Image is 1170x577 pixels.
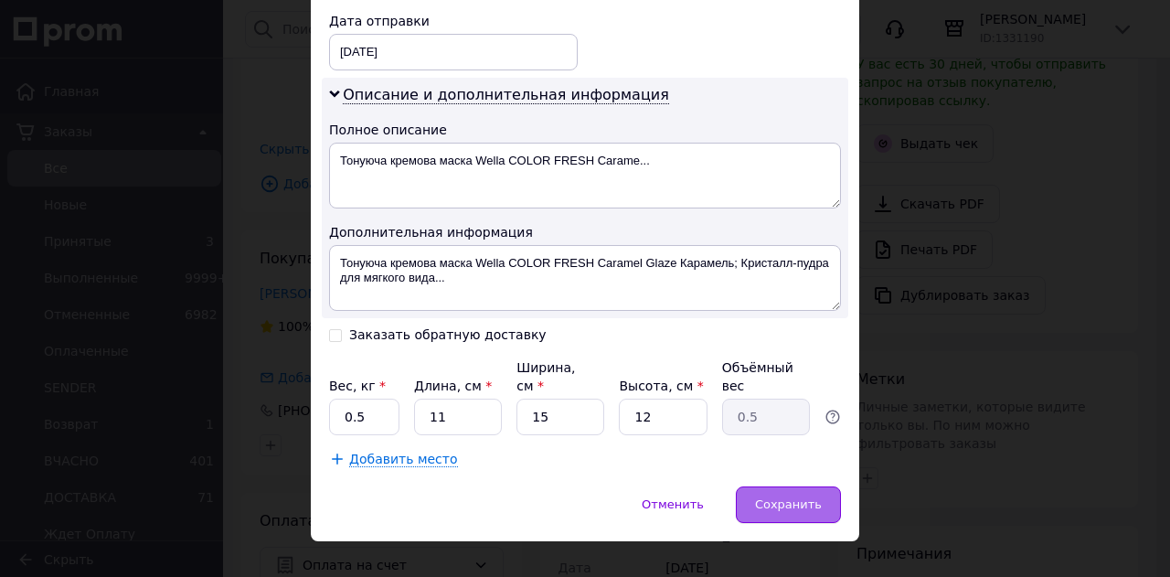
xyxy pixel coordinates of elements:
[642,497,704,511] span: Отменить
[722,358,810,395] div: Объёмный вес
[349,327,547,343] div: Заказать обратную доставку
[329,143,841,208] textarea: Тонуюча кремова маска Wella COLOR FRESH Carame...
[619,379,703,393] label: Высота, см
[516,360,575,393] label: Ширина, см
[329,121,841,139] div: Полное описание
[329,245,841,311] textarea: Тонуюча кремова маска Wella COLOR FRESH Caramel Glaze Карамель; Кристалл-пудра для мягкого вида...
[755,497,822,511] span: Сохранить
[343,86,669,104] span: Описание и дополнительная информация
[329,12,578,30] div: Дата отправки
[349,452,458,467] span: Добавить место
[414,379,492,393] label: Длина, см
[329,223,841,241] div: Дополнительная информация
[329,379,386,393] label: Вес, кг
